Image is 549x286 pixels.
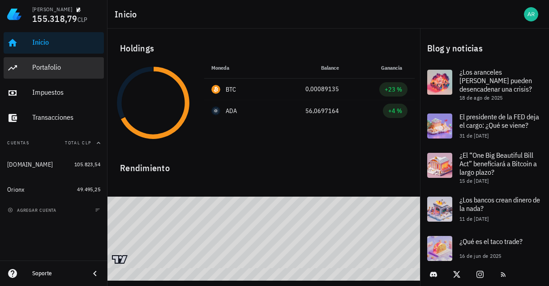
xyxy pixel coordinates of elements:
th: Moneda [204,57,269,79]
a: Impuestos [4,82,104,104]
div: [DOMAIN_NAME] [7,161,53,168]
h1: Inicio [115,7,141,21]
a: ¿El “One Big Beautiful Bill Act” beneficiará a Bitcoin a largo plazo? 15 de [DATE] [420,146,549,189]
span: ¿Los bancos crean dinero de la nada? [459,195,540,213]
th: Balance [269,57,346,79]
div: BTC-icon [211,85,220,94]
span: 16 de jun de 2025 [459,252,502,259]
div: Rendimiento [113,154,415,175]
span: 49.495,25 [77,186,100,193]
span: 105.823,54 [74,161,100,168]
span: 11 de [DATE] [459,215,489,222]
div: Portafolio [32,63,100,71]
span: ¿Los aranceles [PERSON_NAME] pueden desencadenar una crisis? [459,67,532,93]
a: ¿Los bancos crean dinero de la nada? 11 de [DATE] [420,189,549,229]
div: Orionx [7,186,25,193]
a: Portafolio [4,57,104,79]
span: ¿El “One Big Beautiful Bill Act” beneficiará a Bitcoin a largo plazo? [459,151,537,177]
div: Impuestos [32,88,100,97]
a: ¿Los aranceles [PERSON_NAME] pueden desencadenar una crisis? 18 de ago de 2025 [420,63,549,106]
div: avatar [524,7,538,21]
a: [DOMAIN_NAME] 105.823,54 [4,154,104,175]
div: ADA-icon [211,106,220,115]
div: +4 % [388,106,402,115]
span: agregar cuenta [9,207,56,213]
a: ¿Qué es el taco trade? 16 de jun de 2025 [420,229,549,268]
span: El presidente de la FED deja el cargo: ¿Qué se viene? [459,112,539,130]
a: Transacciones [4,107,104,129]
div: [PERSON_NAME] [32,6,72,13]
div: Blog y noticias [420,34,549,63]
div: 56,0697164 [276,106,339,116]
span: 18 de ago de 2025 [459,94,503,101]
a: Charting by TradingView [112,255,128,264]
a: Inicio [4,32,104,54]
div: Soporte [32,270,82,277]
a: Orionx 49.495,25 [4,179,104,200]
img: LedgiFi [7,7,21,21]
span: ¿Qué es el taco trade? [459,237,523,246]
div: +23 % [385,85,402,94]
span: 155.318,79 [32,13,77,25]
span: CLP [77,16,88,24]
a: El presidente de la FED deja el cargo: ¿Qué se viene? 31 de [DATE] [420,106,549,146]
span: Ganancia [381,64,407,71]
span: Total CLP [65,140,91,146]
div: BTC [226,85,236,94]
div: Inicio [32,38,100,46]
button: CuentasTotal CLP [4,132,104,154]
span: 15 de [DATE] [459,177,489,184]
div: 0,00089135 [276,84,339,94]
button: agregar cuenta [5,206,60,214]
span: 31 de [DATE] [459,132,489,139]
div: ADA [226,106,237,115]
div: Holdings [113,34,415,63]
div: Transacciones [32,113,100,122]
